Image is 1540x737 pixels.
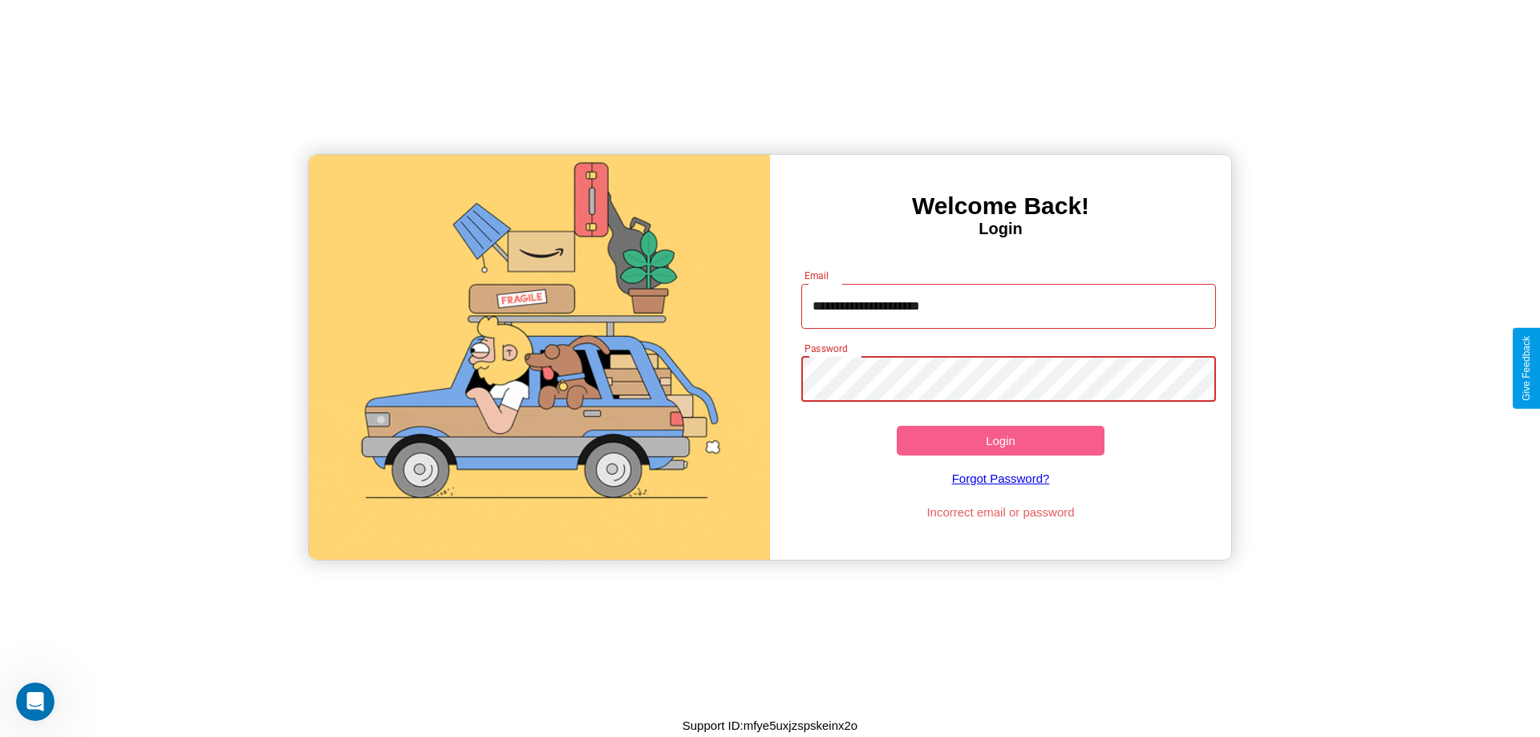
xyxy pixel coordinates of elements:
[683,715,857,736] p: Support ID: mfye5uxjzspskeinx2o
[1521,336,1532,401] div: Give Feedback
[309,155,770,560] img: gif
[16,682,55,721] iframe: Intercom live chat
[897,426,1104,456] button: Login
[804,342,847,355] label: Password
[793,501,1209,523] p: Incorrect email or password
[804,269,829,282] label: Email
[793,456,1209,501] a: Forgot Password?
[770,192,1231,220] h3: Welcome Back!
[770,220,1231,238] h4: Login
